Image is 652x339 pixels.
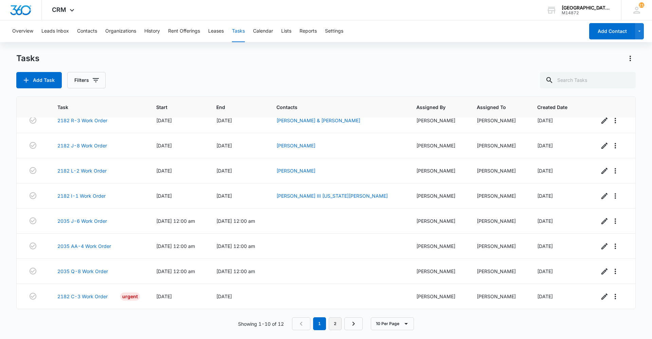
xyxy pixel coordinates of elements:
span: Task [57,104,130,111]
div: [PERSON_NAME] [416,142,460,149]
button: Lists [281,20,291,42]
a: 2182 I-1 Work Order [57,192,106,199]
span: [DATE] 12:00 am [216,218,255,224]
a: 2035 J-6 Work Order [57,217,107,225]
a: [PERSON_NAME] [276,168,315,174]
a: 2182 J-8 Work Order [57,142,107,149]
span: [DATE] [156,168,172,174]
div: [PERSON_NAME] [416,167,460,174]
button: Add Task [16,72,62,88]
div: notifications count [639,2,644,8]
div: account name [562,5,611,11]
input: Search Tasks [540,72,636,88]
div: [PERSON_NAME] [477,243,521,250]
em: 1 [313,317,326,330]
span: [DATE] [216,293,232,299]
a: 2035 Q-8 Work Order [57,268,108,275]
button: Organizations [105,20,136,42]
span: [DATE] [537,218,553,224]
button: Leads Inbox [41,20,69,42]
a: 2182 C-3 Work Order [57,293,108,300]
div: [PERSON_NAME] [416,217,460,225]
span: Contacts [276,104,390,111]
div: [PERSON_NAME] [477,117,521,124]
span: [DATE] [156,143,172,148]
button: Calendar [253,20,273,42]
div: [PERSON_NAME] [416,243,460,250]
span: [DATE] [216,143,232,148]
div: [PERSON_NAME] [416,192,460,199]
span: CRM [52,6,66,13]
span: [DATE] [537,268,553,274]
span: End [216,104,250,111]
button: History [144,20,160,42]
span: [DATE] [537,293,553,299]
a: 2182 R-3 Work Order [57,117,107,124]
span: [DATE] [156,193,172,199]
span: Created Date [537,104,573,111]
div: [PERSON_NAME] [477,192,521,199]
span: Assigned By [416,104,451,111]
span: [DATE] [537,118,553,123]
a: Next Page [344,317,363,330]
span: [DATE] [537,143,553,148]
div: [PERSON_NAME] [477,293,521,300]
nav: Pagination [292,317,363,330]
span: [DATE] [537,168,553,174]
span: [DATE] [156,293,172,299]
a: [PERSON_NAME] [276,143,315,148]
span: [DATE] 12:00 am [156,268,195,274]
span: Assigned To [477,104,511,111]
span: Start [156,104,190,111]
div: [PERSON_NAME] [477,142,521,149]
span: [DATE] 12:00 am [156,243,195,249]
button: Tasks [232,20,245,42]
span: [DATE] 12:00 am [216,243,255,249]
button: 10 Per Page [371,317,414,330]
span: [DATE] [216,193,232,199]
div: [PERSON_NAME] [477,217,521,225]
button: Rent Offerings [168,20,200,42]
button: Overview [12,20,33,42]
button: Settings [325,20,343,42]
button: Actions [625,53,636,64]
button: Contacts [77,20,97,42]
span: [DATE] [216,118,232,123]
a: [PERSON_NAME] III [US_STATE][PERSON_NAME] [276,193,388,199]
h1: Tasks [16,53,39,64]
span: [DATE] [156,118,172,123]
a: [PERSON_NAME] & [PERSON_NAME] [276,118,360,123]
span: 21 [639,2,644,8]
button: Filters [67,72,106,88]
a: Page 2 [329,317,342,330]
a: 2182 L-2 Work Order [57,167,107,174]
span: [DATE] [216,168,232,174]
div: Urgent [120,292,140,301]
button: Add Contact [589,23,635,39]
div: [PERSON_NAME] [477,268,521,275]
div: [PERSON_NAME] [416,293,460,300]
span: [DATE] [537,243,553,249]
div: account id [562,11,611,15]
span: [DATE] 12:00 am [156,218,195,224]
div: [PERSON_NAME] [477,167,521,174]
p: Showing 1-10 of 12 [238,320,284,327]
button: Leases [208,20,224,42]
a: 2035 AA-4 Work Order [57,243,111,250]
div: [PERSON_NAME] [416,268,460,275]
span: [DATE] [537,193,553,199]
div: [PERSON_NAME] [416,117,460,124]
button: Reports [300,20,317,42]
span: [DATE] 12:00 am [216,268,255,274]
